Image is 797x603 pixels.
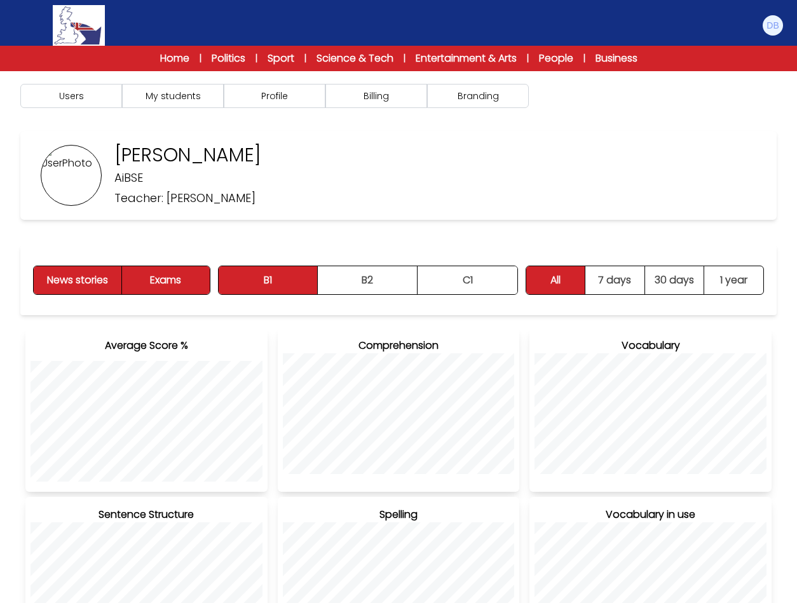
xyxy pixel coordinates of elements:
button: Users [20,84,122,108]
button: Profile [224,84,325,108]
button: 7 days [585,266,645,294]
button: Billing [325,84,427,108]
a: Entertainment & Arts [416,51,517,66]
a: Logo [13,5,145,46]
h3: Vocabulary in use [535,507,766,522]
a: Business [596,51,637,66]
a: Science & Tech [317,51,393,66]
img: Danny Bernardo [763,15,783,36]
a: Politics [212,51,245,66]
button: Exams [122,266,210,294]
h3: Vocabulary [535,338,766,353]
p: Teacher: [PERSON_NAME] [114,189,255,207]
span: | [527,52,529,65]
button: News stories [34,266,122,294]
h3: Comprehension [283,338,515,353]
button: Branding [427,84,529,108]
button: B1 [219,266,318,294]
button: My students [122,84,224,108]
a: Sport [268,51,294,66]
button: 30 days [645,266,705,294]
span: | [255,52,257,65]
h3: Average Score % [31,338,262,353]
button: C1 [418,266,517,294]
span: | [583,52,585,65]
span: | [304,52,306,65]
p: AiBSE [114,169,143,187]
img: Logo [53,5,105,46]
button: B2 [318,266,418,294]
button: All [526,266,586,294]
a: People [539,51,573,66]
h3: Spelling [283,507,515,522]
span: | [200,52,201,65]
button: 1 year [704,266,763,294]
span: | [404,52,405,65]
p: [PERSON_NAME] [114,144,261,166]
h3: Sentence Structure [31,507,262,522]
img: UserPhoto [41,146,101,205]
a: Home [160,51,189,66]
